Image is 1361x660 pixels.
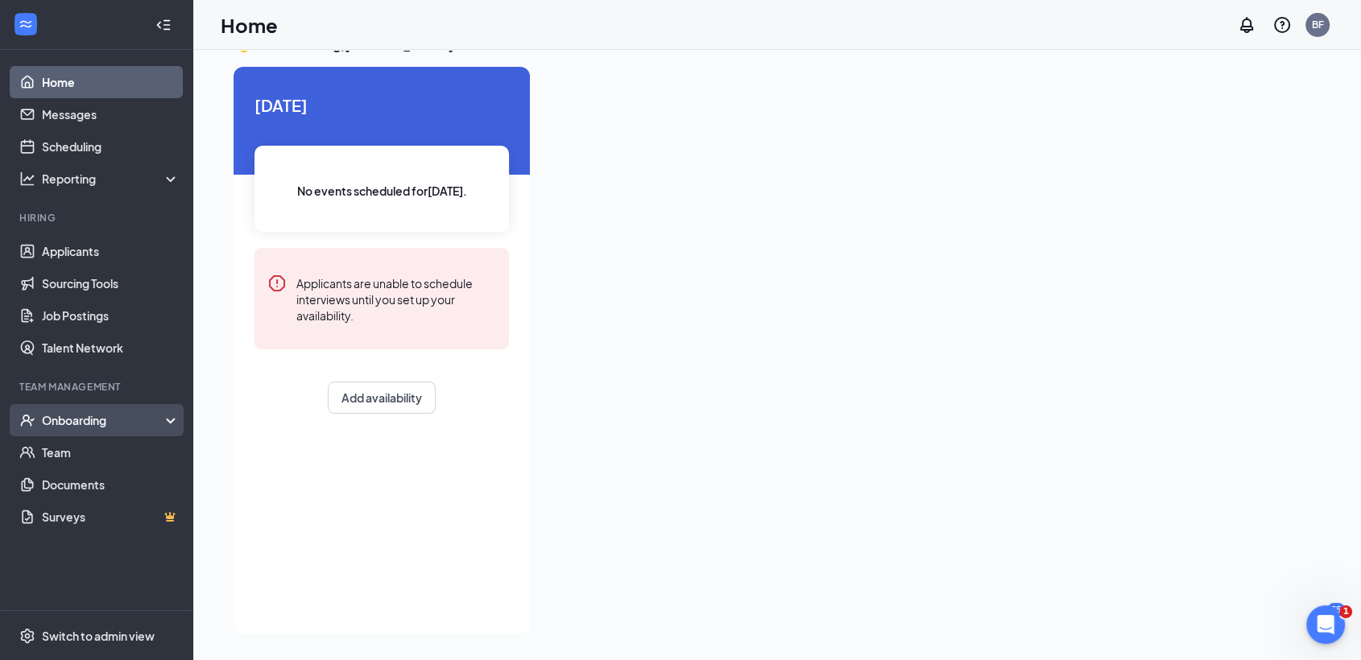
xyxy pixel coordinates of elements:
[42,66,180,98] a: Home
[1327,603,1345,617] div: 35
[42,436,180,468] a: Team
[296,274,496,324] div: Applicants are unable to schedule interviews until you set up your availability.
[1339,605,1352,618] span: 1
[42,332,180,364] a: Talent Network
[42,468,180,501] a: Documents
[42,235,180,267] a: Applicants
[42,98,180,130] a: Messages
[221,11,278,39] h1: Home
[19,380,176,394] div: Team Management
[328,382,436,414] button: Add availability
[1237,15,1256,35] svg: Notifications
[1272,15,1292,35] svg: QuestionInfo
[155,17,172,33] svg: Collapse
[267,274,287,293] svg: Error
[42,267,180,299] a: Sourcing Tools
[19,628,35,644] svg: Settings
[254,93,509,118] span: [DATE]
[18,16,34,32] svg: WorkstreamLogo
[1312,18,1324,31] div: BF
[42,412,166,428] div: Onboarding
[19,412,35,428] svg: UserCheck
[42,130,180,163] a: Scheduling
[42,628,155,644] div: Switch to admin view
[1306,605,1345,644] iframe: Intercom live chat
[19,211,176,225] div: Hiring
[42,299,180,332] a: Job Postings
[19,171,35,187] svg: Analysis
[297,182,467,200] span: No events scheduled for [DATE] .
[42,171,180,187] div: Reporting
[42,501,180,533] a: SurveysCrown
